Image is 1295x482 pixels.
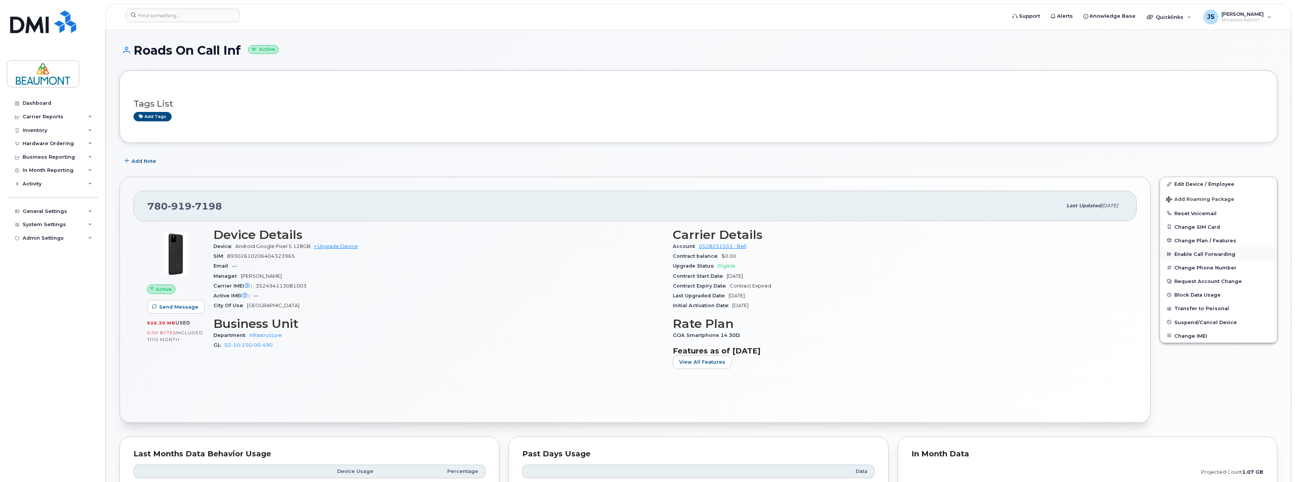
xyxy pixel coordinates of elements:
span: Add Roaming Package [1166,196,1234,204]
span: Contract Expired [730,283,771,289]
span: Contract Start Date [673,273,727,279]
span: Active [156,286,172,293]
h3: Carrier Details [673,228,1123,242]
span: View All Features [679,358,725,366]
h3: Business Unit [213,317,664,331]
div: Past Days Usage [522,450,874,458]
a: Add tags [133,112,172,121]
th: Data [720,465,875,478]
span: Device [213,243,235,249]
span: Suspend/Cancel Device [1174,319,1237,325]
span: Contract Expiry Date [673,283,730,289]
a: 0528251555 - Bell [699,243,746,249]
span: Account [673,243,699,249]
span: 780 [147,200,222,212]
tspan: 1.07 GB [1242,469,1263,475]
span: Enable Call Forwarding [1174,251,1235,257]
span: Change Plan / Features [1174,237,1236,243]
span: Add Note [132,158,156,165]
h3: Device Details [213,228,664,242]
div: Last Months Data Behavior Usage [133,450,485,458]
span: Send Message [159,303,198,311]
small: Active [248,45,279,54]
span: 89302610206404323965 [227,253,295,259]
span: Department [213,332,249,338]
button: Transfer to Personal [1160,301,1277,315]
h3: Rate Plan [673,317,1123,331]
button: Change Phone Number [1160,261,1277,274]
button: Change IMEI [1160,329,1277,343]
a: + Upgrade Device [314,243,358,249]
button: Request Account Change [1160,274,1277,288]
span: Contract balance [673,253,721,259]
span: Carrier IMEI [213,283,256,289]
span: City Of Use [213,303,247,308]
span: Android Google Pixel 5 128GB [235,243,311,249]
button: View All Features [673,355,732,369]
button: Block Data Usage [1160,288,1277,301]
button: Enable Call Forwarding [1160,247,1277,261]
img: image20231002-3703462-symmln.jpeg [153,232,198,277]
span: — [232,263,237,269]
span: GOA Smartphone 14 30D [673,332,744,338]
span: 0.00 Bytes [147,330,176,335]
button: Change SIM Card [1160,220,1277,234]
span: Email [213,263,232,269]
button: Reset Voicemail [1160,207,1277,220]
span: Eligible [718,263,735,269]
span: [DATE] [1101,203,1118,208]
span: $0.00 [721,253,736,259]
span: included this month [147,330,203,342]
span: [PERSON_NAME] [241,273,282,279]
h3: Features as of [DATE] [673,346,1123,355]
th: Device Usage [263,465,380,478]
span: [DATE] [732,303,749,308]
button: Change Plan / Features [1160,234,1277,247]
span: [DATE] [727,273,743,279]
span: 919 [168,200,192,212]
span: Last Upgraded Date [673,293,729,298]
h1: Roads On Call Inf [120,44,1277,57]
span: 352494113081003 [256,283,307,289]
span: Last updated [1066,203,1101,208]
text: projected count [1201,469,1263,475]
span: Manager [213,273,241,279]
button: Add Note [120,154,163,168]
h3: Tags List [133,99,1263,109]
span: used [175,320,190,326]
button: Send Message [147,300,205,314]
span: [GEOGRAPHIC_DATA] [247,303,299,308]
span: — [253,293,258,298]
a: 02-10-150-00-490 [224,342,273,348]
button: Add Roaming Package [1160,191,1277,207]
a: Edit Device / Employee [1160,177,1277,191]
span: SIM [213,253,227,259]
span: 926.30 MB [147,320,175,326]
span: Initial Activation Date [673,303,732,308]
span: 7198 [192,200,222,212]
div: In Month Data [911,450,1263,458]
a: Infrastructure [249,332,282,338]
span: Upgrade Status [673,263,718,269]
span: GL [213,342,224,348]
th: Percentage [380,465,486,478]
button: Suspend/Cancel Device [1160,315,1277,329]
span: [DATE] [729,293,745,298]
span: Active IMEI [213,293,253,298]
